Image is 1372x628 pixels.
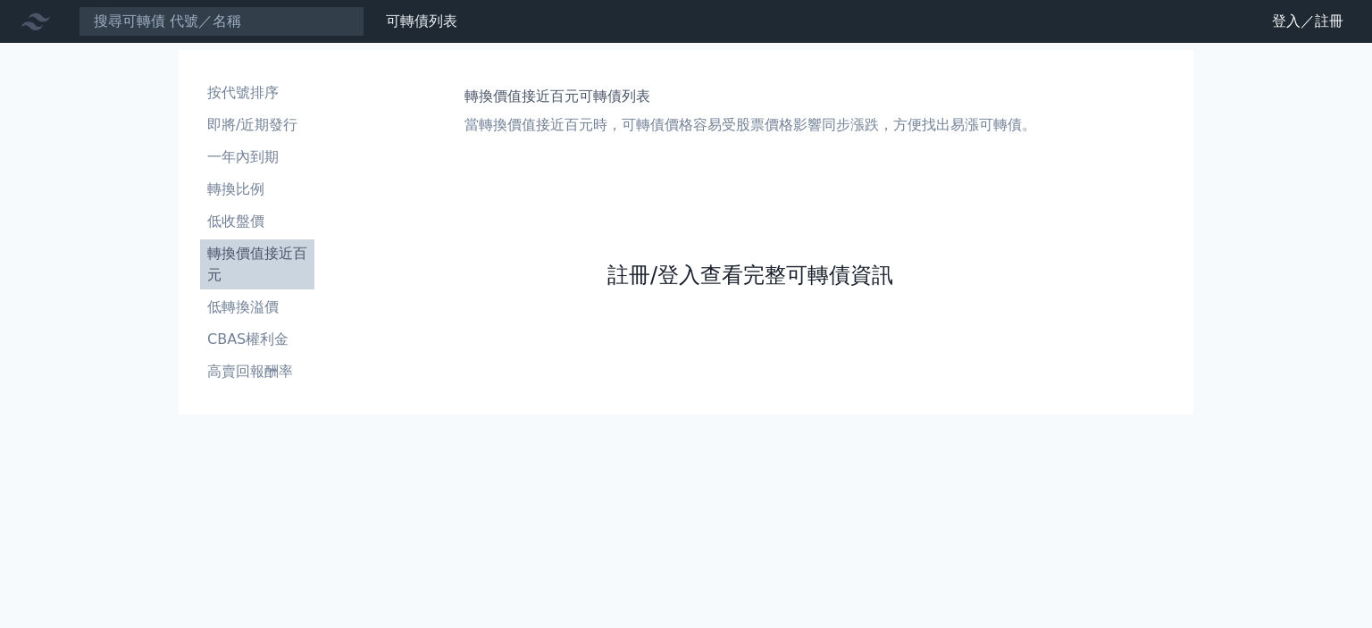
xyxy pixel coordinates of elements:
a: 一年內到期 [200,143,314,172]
li: 即將/近期發行 [200,114,314,136]
a: 登入／註冊 [1258,7,1358,36]
a: 即將/近期發行 [200,111,314,139]
li: 高賣回報酬率 [200,361,314,382]
a: 轉換比例 [200,175,314,204]
a: 低轉換溢價 [200,293,314,322]
li: 一年內到期 [200,147,314,168]
li: 轉換價值接近百元 [200,243,314,286]
a: 按代號排序 [200,79,314,107]
li: 低轉換溢價 [200,297,314,318]
li: 按代號排序 [200,82,314,104]
a: 低收盤價 [200,207,314,236]
p: 當轉換價值接近百元時，可轉債價格容易受股票價格影響同步漲跌，方便找出易漲可轉債。 [464,114,1036,136]
li: CBAS權利金 [200,329,314,350]
li: 低收盤價 [200,211,314,232]
a: 高賣回報酬率 [200,357,314,386]
input: 搜尋可轉債 代號／名稱 [79,6,364,37]
a: 可轉債列表 [386,13,457,29]
li: 轉換比例 [200,179,314,200]
a: 註冊/登入查看完整可轉債資訊 [607,261,893,289]
a: 轉換價值接近百元 [200,239,314,289]
h1: 轉換價值接近百元可轉債列表 [464,86,1036,107]
a: CBAS權利金 [200,325,314,354]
